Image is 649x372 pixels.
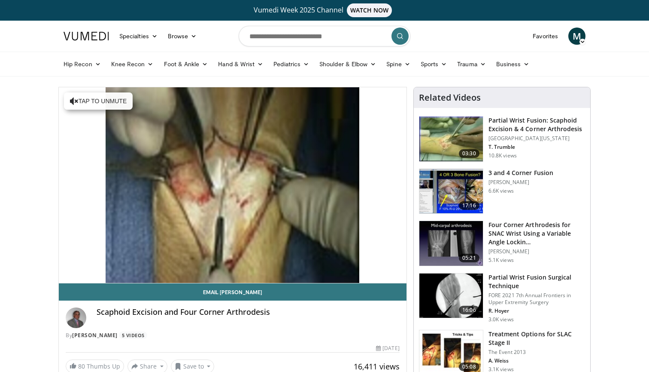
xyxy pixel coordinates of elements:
a: Sports [415,55,452,73]
p: FORE 2021 7th Annual Frontiers in Upper Extremity Surgery [488,292,585,306]
a: Trauma [452,55,491,73]
a: Email [PERSON_NAME] [59,283,406,301]
a: Business [491,55,535,73]
a: Hip Recon [58,55,106,73]
span: 05:08 [459,363,479,371]
span: 05:21 [459,254,479,262]
img: VuMedi Logo [64,32,109,40]
video-js: Video Player [59,87,406,283]
a: Spine [381,55,415,73]
a: Hand & Wrist [213,55,268,73]
a: 03:30 Partial Wrist Fusion: Scaphoid Excision & 4 Corner Arthrodesis [GEOGRAPHIC_DATA][US_STATE] ... [419,116,585,162]
h3: Partial Wrist Fusion: Scaphoid Excision & 4 Corner Arthrodesis [488,116,585,133]
h3: Treatment Options for SLAC Stage II [488,330,585,347]
input: Search topics, interventions [239,26,410,46]
a: Vumedi Week 2025 ChannelWATCH NOW [65,3,584,17]
a: M [568,28,585,45]
h4: Scaphoid Excision and Four Corner Arthrodesis [97,307,400,317]
img: 3182e4dd-acc3-4f2a-91f3-8a5c0f05b614.150x105_q85_crop-smart_upscale.jpg [419,169,483,214]
a: [PERSON_NAME] [72,332,118,339]
span: WATCH NOW [347,3,392,17]
img: dd9951f4-7ce5-4e13-8c48-9f88204c2e03.150x105_q85_crop-smart_upscale.jpg [419,274,483,318]
div: By [66,332,400,339]
a: 5 Videos [119,332,147,339]
a: Knee Recon [106,55,159,73]
p: [GEOGRAPHIC_DATA][US_STATE] [488,135,585,142]
a: 05:21 Four Corner Arthrodesis for SNAC Wrist Using a Variable Angle Lockin… [PERSON_NAME] 5.1K views [419,221,585,266]
img: 38789_0000_3.png.150x105_q85_crop-smart_upscale.jpg [419,117,483,161]
p: T. Trumble [488,144,585,151]
p: 10.8K views [488,152,517,159]
a: Shoulder & Elbow [314,55,381,73]
h4: Related Videos [419,92,481,103]
p: [PERSON_NAME] [488,179,553,186]
p: The Event 2013 [488,349,585,356]
span: 17:16 [459,201,479,210]
a: Favorites [528,28,563,45]
p: A. Weiss [488,357,585,364]
span: 03:30 [459,149,479,158]
p: [PERSON_NAME] [488,248,585,255]
span: 80 [78,362,85,370]
img: eWNh-8akTAF2kj8X4xMDoxOjAwMTt5zx.150x105_q85_crop-smart_upscale.jpg [419,221,483,266]
p: R. Hoyer [488,307,585,314]
p: 6.6K views [488,188,514,194]
p: 5.1K views [488,257,514,264]
a: Browse [163,28,202,45]
a: Pediatrics [268,55,314,73]
a: 17:16 3 and 4 Corner Fusion [PERSON_NAME] 6.6K views [419,169,585,214]
h3: Partial Wrist Fusion Surgical Technique [488,273,585,290]
h3: 3 and 4 Corner Fusion [488,169,553,177]
span: 16:06 [459,306,479,314]
button: Tap to unmute [64,92,133,110]
a: Specialties [114,28,163,45]
p: 3.0K views [488,316,514,323]
div: [DATE] [376,344,399,352]
a: 16:06 Partial Wrist Fusion Surgical Technique FORE 2021 7th Annual Frontiers in Upper Extremity S... [419,273,585,323]
span: 16,411 views [354,361,400,372]
h3: Four Corner Arthrodesis for SNAC Wrist Using a Variable Angle Lockin… [488,221,585,246]
a: Foot & Ankle [159,55,213,73]
img: Avatar [66,307,86,328]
